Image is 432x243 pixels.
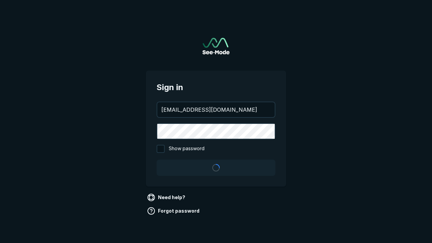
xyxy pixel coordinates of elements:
a: Need help? [146,192,188,203]
img: See-Mode Logo [202,38,230,54]
span: Sign in [157,81,275,93]
span: Show password [169,145,205,153]
a: Go to sign in [202,38,230,54]
input: your@email.com [157,102,275,117]
a: Forgot password [146,206,202,216]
